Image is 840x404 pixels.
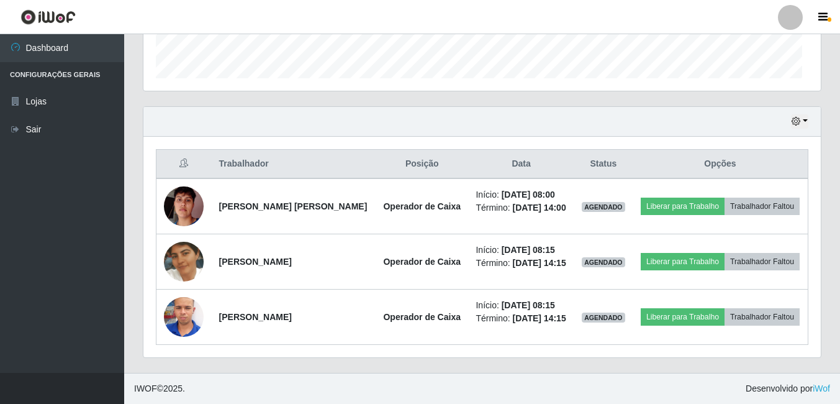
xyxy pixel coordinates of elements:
[725,253,800,270] button: Trabalhador Faltou
[641,253,725,270] button: Liberar para Trabalho
[20,9,76,25] img: CoreUI Logo
[219,312,292,322] strong: [PERSON_NAME]
[376,150,468,179] th: Posição
[468,150,574,179] th: Data
[513,258,566,268] time: [DATE] 14:15
[582,202,625,212] span: AGENDADO
[513,203,566,213] time: [DATE] 14:00
[219,257,292,267] strong: [PERSON_NAME]
[574,150,633,179] th: Status
[641,198,725,215] button: Liberar para Trabalho
[582,257,625,267] span: AGENDADO
[134,382,185,395] span: © 2025 .
[164,282,204,352] img: 1739284083835.jpeg
[582,313,625,323] span: AGENDADO
[476,244,566,257] li: Início:
[513,313,566,323] time: [DATE] 14:15
[725,308,800,326] button: Trabalhador Faltou
[383,312,461,322] strong: Operador de Caixa
[383,201,461,211] strong: Operador de Caixa
[502,245,555,255] time: [DATE] 08:15
[502,300,555,310] time: [DATE] 08:15
[219,201,368,211] strong: [PERSON_NAME] [PERSON_NAME]
[476,312,566,325] li: Término:
[633,150,808,179] th: Opções
[476,257,566,270] li: Término:
[813,383,830,393] a: iWof
[476,299,566,312] li: Início:
[134,383,157,393] span: IWOF
[212,150,376,179] th: Trabalhador
[725,198,800,215] button: Trabalhador Faltou
[641,308,725,326] button: Liberar para Trabalho
[164,226,204,297] img: 1737588707285.jpeg
[383,257,461,267] strong: Operador de Caixa
[502,190,555,200] time: [DATE] 08:00
[164,171,204,242] img: 1737160156858.jpeg
[476,188,566,201] li: Início:
[476,201,566,214] li: Término:
[746,382,830,395] span: Desenvolvido por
